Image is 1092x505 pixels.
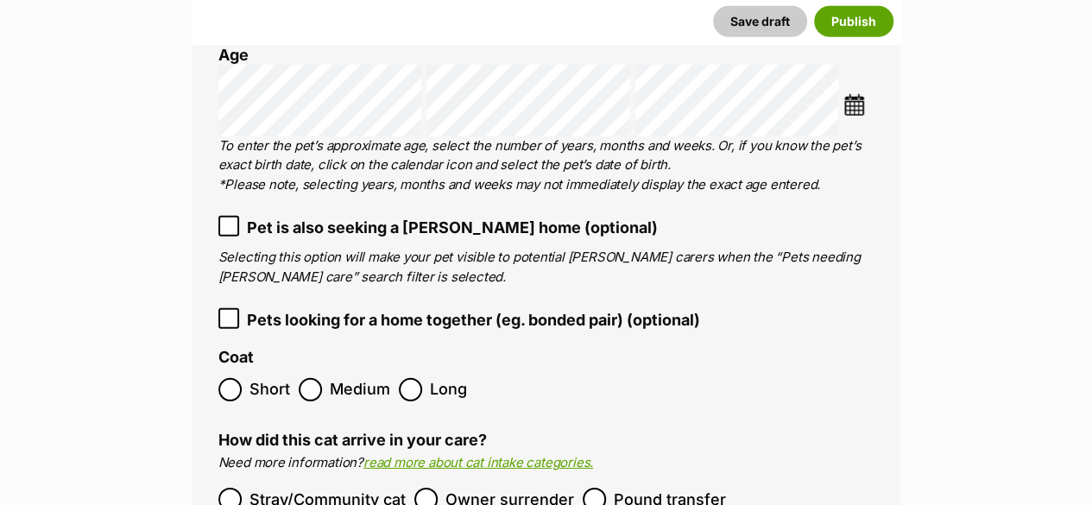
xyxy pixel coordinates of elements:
p: To enter the pet’s approximate age, select the number of years, months and weeks. Or, if you know... [218,136,874,195]
a: read more about cat intake categories. [363,454,593,470]
label: Coat [218,349,254,367]
p: Need more information? [218,453,874,473]
button: Publish [814,6,893,37]
label: Age [218,46,249,64]
span: Medium [330,378,390,401]
button: Save draft [713,6,807,37]
span: Short [249,378,290,401]
span: Pet is also seeking a [PERSON_NAME] home (optional) [247,216,658,239]
span: Long [430,378,468,401]
p: Selecting this option will make your pet visible to potential [PERSON_NAME] carers when the “Pets... [218,248,874,287]
label: How did this cat arrive in your care? [218,431,487,449]
img: ... [843,94,865,116]
span: Pets looking for a home together (eg. bonded pair) (optional) [247,308,700,331]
